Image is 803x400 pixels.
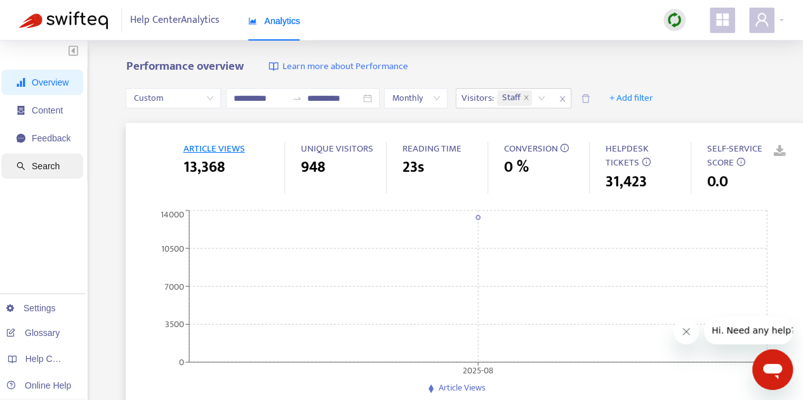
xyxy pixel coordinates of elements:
[17,134,25,143] span: message
[715,12,730,27] span: appstore
[581,94,590,103] span: delete
[502,91,521,106] span: Staff
[292,93,302,103] span: swap-right
[269,60,408,74] a: Learn more about Performance
[17,78,25,87] span: signal
[605,141,648,171] span: HELPDESK TICKETS
[667,12,682,28] img: sync.dc5367851b00ba804db3.png
[456,89,496,108] span: Visitors :
[438,380,485,395] span: Article Views
[754,12,769,27] span: user
[269,61,279,72] img: image-link
[497,91,532,106] span: Staff
[674,319,699,344] iframe: Close message
[609,91,653,106] span: + Add filter
[300,141,373,157] span: UNIQUE VISITORS
[707,171,727,193] span: 0.0
[17,106,25,115] span: container
[704,316,793,344] iframe: Message from company
[183,156,224,179] span: 13,368
[707,141,762,171] span: SELF-SERVICE SCORE
[402,156,423,179] span: 23s
[282,60,408,74] span: Learn more about Performance
[605,171,646,193] span: 31,423
[6,380,71,390] a: Online Help
[503,141,557,157] span: CONVERSION
[133,89,213,108] span: Custom
[130,8,220,32] span: Help Center Analytics
[164,279,184,294] tspan: 7000
[8,9,91,19] span: Hi. Need any help?
[600,88,663,108] button: + Add filter
[32,77,69,87] span: Overview
[463,363,493,378] tspan: 2025-08
[32,105,63,115] span: Content
[161,242,184,256] tspan: 10500
[32,133,70,143] span: Feedback
[503,156,528,179] span: 0 %
[19,11,108,29] img: Swifteq
[554,91,571,106] span: close
[126,56,243,76] b: Performance overview
[248,16,257,25] span: area-chart
[32,161,60,171] span: Search
[292,93,302,103] span: to
[392,89,440,108] span: Monthly
[6,328,60,338] a: Glossary
[161,207,184,221] tspan: 14000
[523,94,529,102] span: close
[17,162,25,171] span: search
[752,349,793,390] iframe: Button to launch messaging window
[300,156,324,179] span: 948
[25,354,77,364] span: Help Centers
[179,355,184,370] tspan: 0
[165,317,184,332] tspan: 3500
[248,16,300,26] span: Analytics
[402,141,461,157] span: READING TIME
[183,141,244,157] span: ARTICLE VIEWS
[6,303,56,313] a: Settings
